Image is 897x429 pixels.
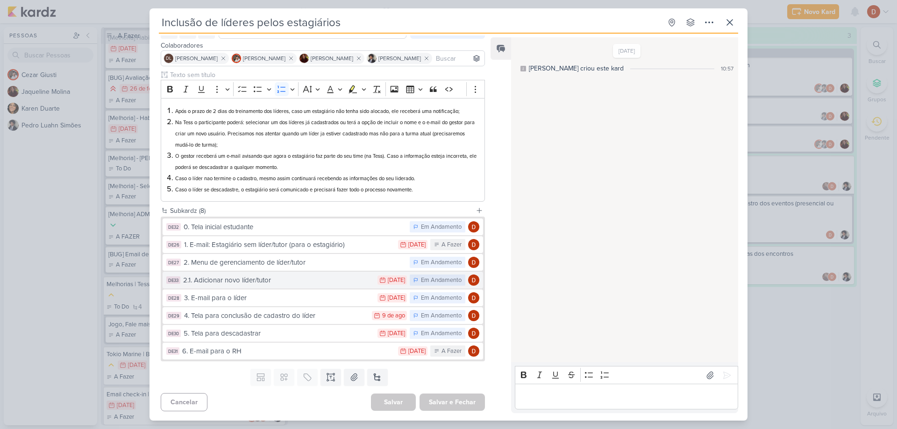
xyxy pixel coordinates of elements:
div: Em Andamento [421,294,462,303]
span: O gestor receberá um e-mail avisando que agora o estagiário faz parte do seu time (na Tess). Caso... [175,153,477,170]
img: Davi Elias Teixeira [468,274,479,286]
span: Caso o líder se descadastre, o estagiário será comunicado e precisará fazer todo o processo novam... [175,187,413,193]
img: Cezar Giusti [232,54,241,63]
input: Texto sem título [168,70,485,80]
div: Em Andamento [421,329,462,338]
div: Em Andamento [421,311,462,321]
div: 10:57 [721,64,733,73]
div: A Fazer [441,347,462,356]
span: [PERSON_NAME] [311,54,353,63]
div: DE31 [166,347,179,355]
button: DE33 2.1. Adicionar novo líder/tutor [DATE] Em Andamento [163,272,483,288]
span: [PERSON_NAME] [175,54,218,63]
div: DE32 [166,223,181,231]
input: Kard Sem Título [159,14,662,31]
div: DE29 [166,312,181,319]
button: DE27 2. Menu de gerenciamento de líder/tutor Em Andamento [163,254,483,271]
div: Editor editing area: main [515,384,738,409]
div: Editor toolbar [515,366,738,384]
div: [DATE] [408,242,426,248]
img: Pedro Luahn Simões [367,54,377,63]
div: [PERSON_NAME] criou este kard [529,63,624,73]
div: DE27 [166,259,181,266]
img: Davi Elias Teixeira [468,328,479,339]
div: Em Andamento [421,276,462,285]
button: Cancelar [161,393,207,411]
div: Danilo Leite [164,54,173,63]
button: DE29 4. Tela para conclusão de cadastro do líder 9 de ago Em Andamento [163,307,483,324]
span: Após o prazo de 2 dias do treinamento dos líderes, caso um estagiário não tenha sido alocado, ele... [175,108,460,114]
img: Jaqueline Molina [299,54,309,63]
span: Caso o líder nao termine o cadastro, mesmo assim continuará recebendo as informações do seu lider... [175,176,415,182]
div: DE26 [166,241,181,248]
div: Editor editing area: main [161,98,485,202]
div: 0. Tela inicial estudante [184,222,405,232]
div: 5. Tela para descadastrar [184,328,373,339]
div: 6. E-mail para o RH [182,346,393,357]
div: DE33 [166,276,180,284]
button: DE32 0. Tela inicial estudante Em Andamento [163,218,483,235]
div: [DATE] [408,348,426,354]
span: Na Tess o participante poderá: selecionar um dos líderes já cadastrados ou terá a opção de inclui... [175,120,475,148]
div: [DATE] [388,295,405,301]
span: [PERSON_NAME] [378,54,421,63]
div: Em Andamento [421,223,462,232]
button: DE28 3. E-mail para o líder [DATE] Em Andamento [163,289,483,306]
img: Davi Elias Teixeira [468,257,479,268]
div: 2. Menu de gerenciamento de líder/tutor [184,257,405,268]
img: Davi Elias Teixeira [468,292,479,303]
div: [DATE] [388,277,405,283]
div: 1. E-mail: Estagiário sem líder/tutor (para o estagiário) [184,239,393,250]
img: Davi Elias Teixeira [468,239,479,250]
div: Colaboradores [161,41,485,50]
img: Davi Elias Teixeira [468,221,479,232]
div: Editor toolbar [161,80,485,98]
img: Davi Elias Teixeira [468,310,479,321]
div: 3. E-mail para o líder [184,293,373,303]
span: [PERSON_NAME] [243,54,285,63]
div: DE28 [166,294,181,302]
input: Buscar [434,53,483,64]
button: DE31 6. E-mail para o RH [DATE] A Fazer [163,343,483,359]
div: [DATE] [388,331,405,337]
div: 4. Tela para conclusão de cadastro do líder [184,310,367,321]
div: DE30 [166,330,181,337]
img: Davi Elias Teixeira [468,345,479,357]
button: DE30 5. Tela para descadastrar [DATE] Em Andamento [163,325,483,342]
div: 2.1. Adicionar novo líder/tutor [183,275,373,286]
div: A Fazer [441,240,462,250]
button: DE26 1. E-mail: Estagiário sem líder/tutor (para o estagiário) [DATE] A Fazer [163,236,483,253]
div: Subkardz (8) [170,206,472,216]
div: 9 de ago [382,313,405,319]
p: DL [166,56,171,61]
div: Em Andamento [421,258,462,267]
